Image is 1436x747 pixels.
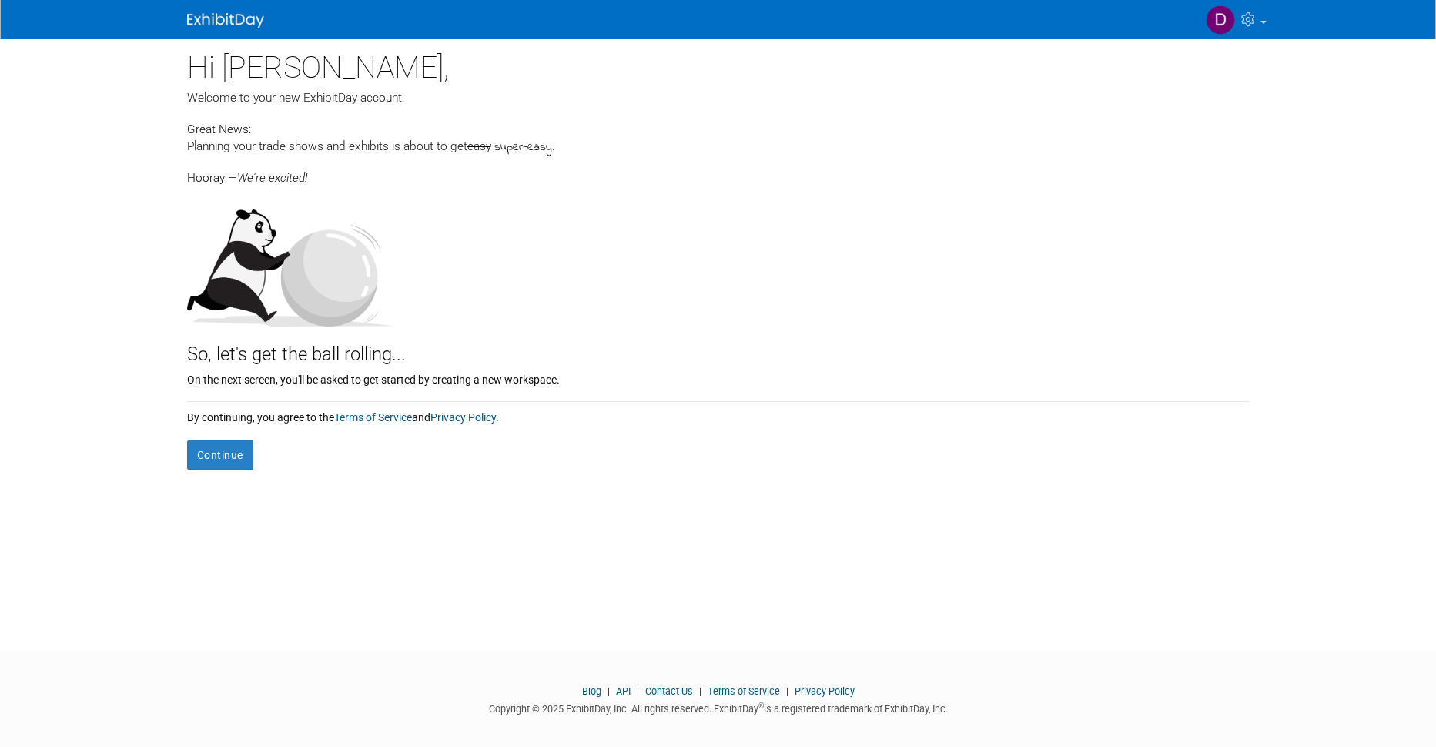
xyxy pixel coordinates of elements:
[187,194,395,327] img: Let's get the ball rolling
[758,702,764,710] sup: ®
[1206,5,1235,35] img: Doug Kile
[582,685,601,697] a: Blog
[187,327,1250,368] div: So, let's get the ball rolling...
[187,402,1250,425] div: By continuing, you agree to the and .
[187,89,1250,106] div: Welcome to your new ExhibitDay account.
[187,120,1250,138] div: Great News:
[616,685,631,697] a: API
[633,685,643,697] span: |
[467,139,491,153] span: easy
[187,39,1250,89] div: Hi [PERSON_NAME],
[187,440,253,470] button: Continue
[237,171,307,185] span: We're excited!
[187,13,264,28] img: ExhibitDay
[334,411,412,424] a: Terms of Service
[187,156,1250,186] div: Hooray —
[708,685,780,697] a: Terms of Service
[645,685,693,697] a: Contact Us
[695,685,705,697] span: |
[494,139,552,156] span: super-easy
[604,685,614,697] span: |
[795,685,855,697] a: Privacy Policy
[430,411,496,424] a: Privacy Policy
[187,368,1250,387] div: On the next screen, you'll be asked to get started by creating a new workspace.
[782,685,792,697] span: |
[187,138,1250,156] div: Planning your trade shows and exhibits is about to get .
